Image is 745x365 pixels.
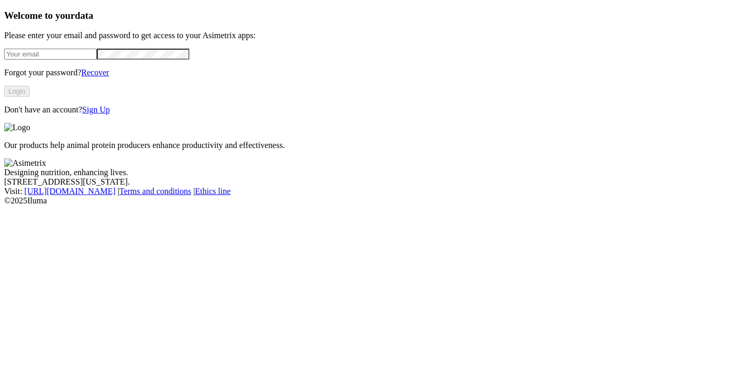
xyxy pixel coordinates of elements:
[4,196,741,206] div: © 2025 Iluma
[4,86,30,97] button: Login
[195,187,231,196] a: Ethics line
[4,123,30,132] img: Logo
[75,10,93,21] span: data
[82,105,110,114] a: Sign Up
[4,141,741,150] p: Our products help animal protein producers enhance productivity and effectiveness.
[4,49,97,60] input: Your email
[4,177,741,187] div: [STREET_ADDRESS][US_STATE].
[25,187,116,196] a: [URL][DOMAIN_NAME]
[4,187,741,196] div: Visit : | |
[4,105,741,115] p: Don't have an account?
[4,31,741,40] p: Please enter your email and password to get access to your Asimetrix apps:
[4,10,741,21] h3: Welcome to your
[4,168,741,177] div: Designing nutrition, enhancing lives.
[119,187,191,196] a: Terms and conditions
[4,158,46,168] img: Asimetrix
[81,68,109,77] a: Recover
[4,68,741,77] p: Forgot your password?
